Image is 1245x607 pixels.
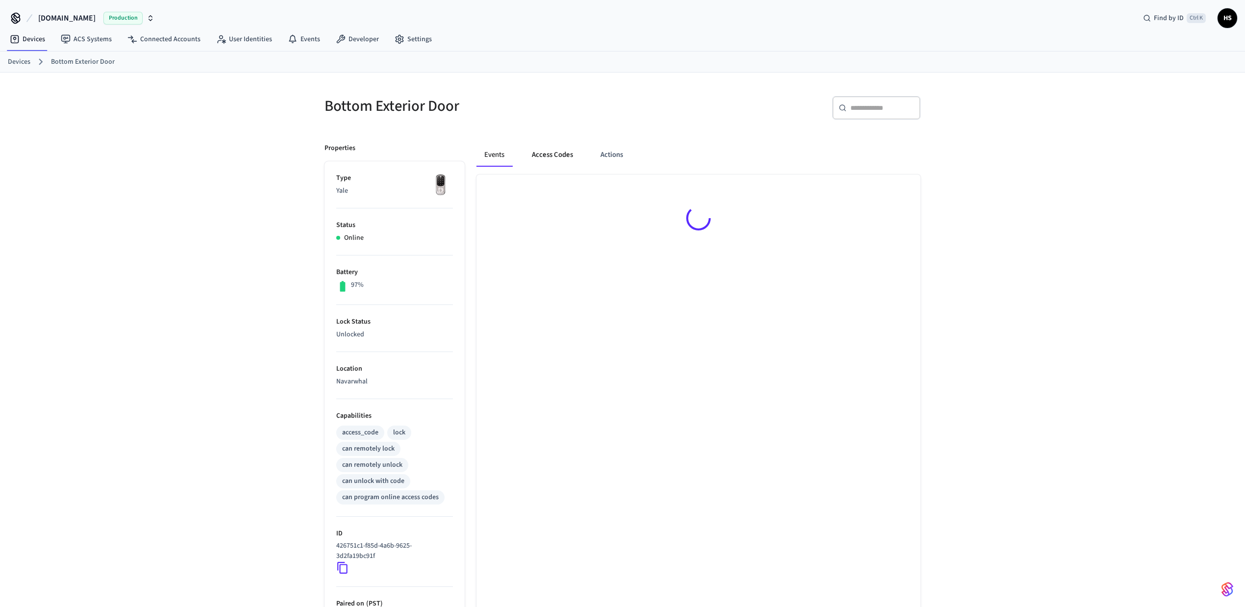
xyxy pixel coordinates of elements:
a: User Identities [208,30,280,48]
p: Navarwhal [336,377,453,387]
a: Events [280,30,328,48]
h5: Bottom Exterior Door [324,96,617,116]
p: Online [344,233,364,243]
a: Devices [2,30,53,48]
p: Type [336,173,453,183]
a: Developer [328,30,387,48]
img: SeamLogoGradient.69752ec5.svg [1221,582,1233,597]
a: Devices [8,57,30,67]
p: Unlocked [336,329,453,340]
img: Yale Assure Touchscreen Wifi Smart Lock, Satin Nickel, Front [428,173,453,198]
a: Settings [387,30,440,48]
div: can remotely unlock [342,460,402,470]
div: access_code [342,428,378,438]
button: HS [1218,8,1237,28]
p: Yale [336,186,453,196]
a: ACS Systems [53,30,120,48]
p: Battery [336,267,453,278]
p: Properties [324,143,355,153]
p: 97% [351,280,364,290]
p: ID [336,529,453,539]
button: Events [476,143,512,167]
p: Status [336,220,453,230]
div: can remotely lock [342,444,395,454]
div: ant example [476,143,921,167]
div: can program online access codes [342,492,439,503]
div: can unlock with code [342,476,404,486]
p: 426751c1-f85d-4a6b-9625-3d2fa19bc91f [336,541,449,561]
span: Find by ID [1154,13,1184,23]
p: Location [336,364,453,374]
span: Production [103,12,143,25]
span: HS [1219,9,1236,27]
div: lock [393,428,405,438]
p: Lock Status [336,317,453,327]
div: Find by IDCtrl K [1135,9,1214,27]
span: [DOMAIN_NAME] [38,12,96,24]
button: Actions [593,143,631,167]
p: Capabilities [336,411,453,421]
span: Ctrl K [1187,13,1206,23]
a: Connected Accounts [120,30,208,48]
button: Access Codes [524,143,581,167]
a: Bottom Exterior Door [51,57,115,67]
